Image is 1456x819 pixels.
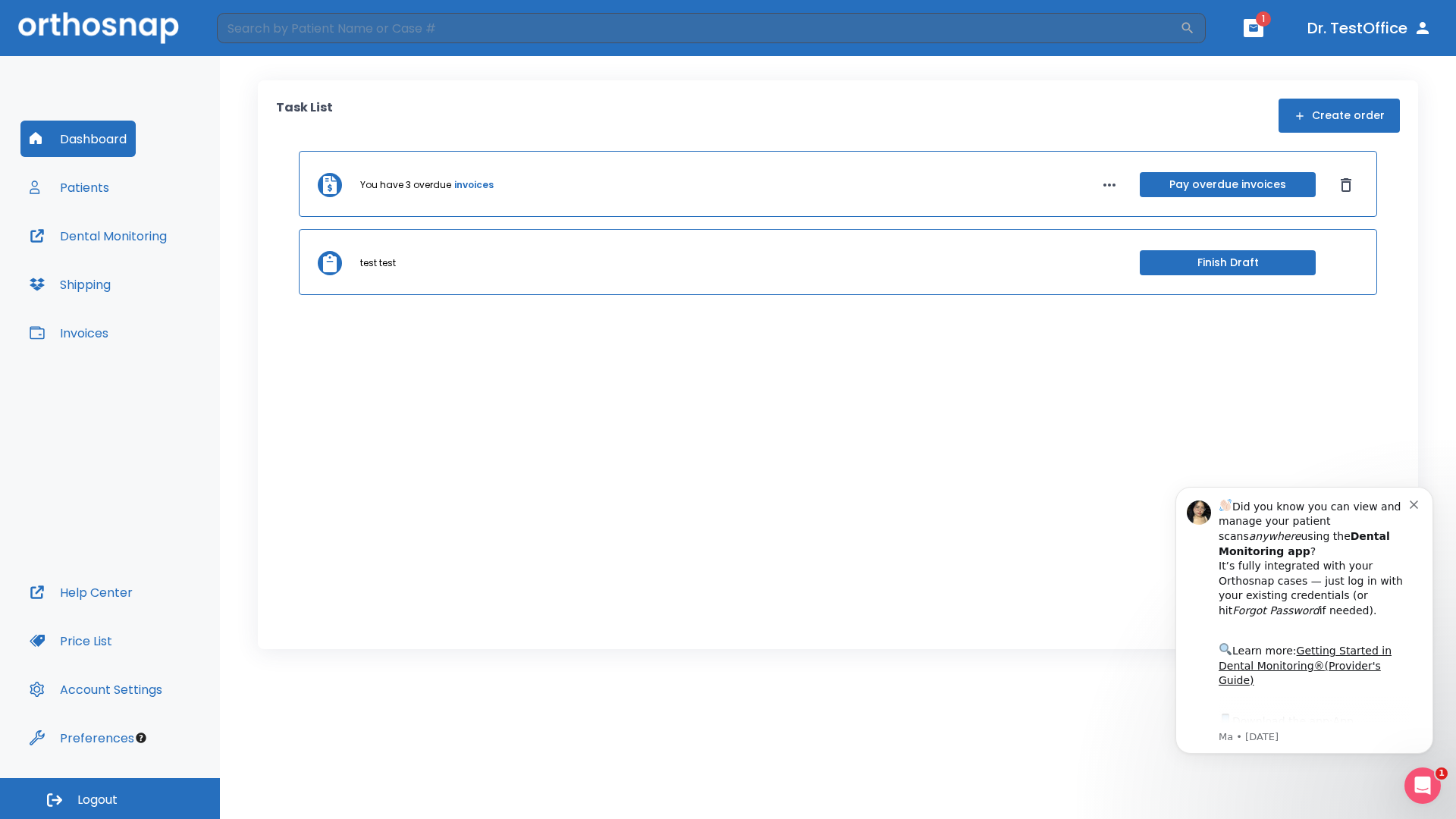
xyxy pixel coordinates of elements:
[77,792,118,808] span: Logout
[454,178,494,192] a: invoices
[20,218,176,254] button: Dental Monitoring
[20,671,171,708] button: Account Settings
[360,256,396,270] p: test test
[1436,767,1448,780] span: 1
[20,315,118,351] button: Invoices
[1404,767,1441,804] iframe: Intercom live chat
[217,13,1180,43] input: Search by Patient Name or Case #
[18,12,179,43] img: Orthosnap
[134,731,148,745] div: Tooltip anchor
[1140,250,1316,275] button: Finish Draft
[1279,99,1400,133] button: Create order
[1334,173,1358,197] button: Dismiss
[1140,172,1316,197] button: Pay overdue invoices
[1301,14,1438,42] button: Dr. TestOffice
[20,720,143,756] button: Preferences
[20,121,136,157] button: Dashboard
[1153,468,1456,811] iframe: Intercom notifications message
[20,169,118,206] button: Patients
[276,99,333,133] p: Task List
[20,574,142,610] button: Help Center
[360,178,451,192] p: You have 3 overdue
[20,266,120,303] button: Shipping
[1256,11,1271,27] span: 1
[20,623,121,659] button: Price List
